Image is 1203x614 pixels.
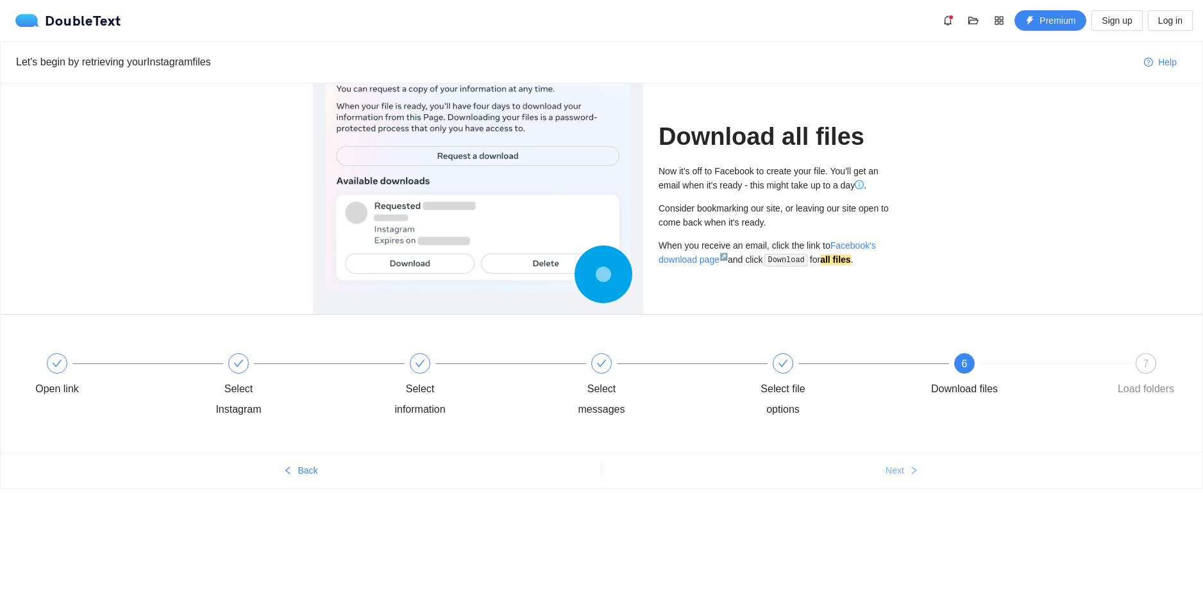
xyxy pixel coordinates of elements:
[1109,353,1183,399] div: 7Load folders
[927,353,1109,399] div: 6Download files
[1143,358,1149,369] span: 7
[564,379,639,420] div: Select messages
[886,463,904,477] span: Next
[938,15,957,26] span: bell
[1,460,601,481] button: leftBack
[659,201,890,229] div: Consider bookmarking our site, or leaving our site open to come back when it's ready.
[415,358,425,369] span: check
[52,358,62,369] span: check
[1158,13,1182,28] span: Log in
[931,379,998,399] div: Download files
[1118,379,1174,399] div: Load folders
[233,358,244,369] span: check
[938,10,958,31] button: bell
[1014,10,1086,31] button: thunderboltPremium
[35,379,79,399] div: Open link
[383,379,457,420] div: Select information
[298,463,317,477] span: Back
[659,122,890,152] h1: Download all files
[1102,13,1132,28] span: Sign up
[778,358,788,369] span: check
[1025,16,1034,26] span: thunderbolt
[855,180,864,189] span: info-circle
[201,353,383,420] div: Select Instagram
[601,460,1202,481] button: Nextright
[564,353,746,420] div: Select messages
[964,15,983,26] span: folder-open
[659,238,890,267] div: When you receive an email, click the link to and click for .
[989,15,1009,26] span: appstore
[16,54,1134,70] div: Let's begin by retrieving your Instagram files
[820,254,850,265] strong: all files
[719,253,728,260] sup: ↗
[1144,58,1153,68] span: question-circle
[659,164,890,192] div: Now it's off to Facebook to create your file. You'll get an email when it's ready - this might ta...
[909,466,918,476] span: right
[1148,10,1193,31] button: Log in
[15,14,121,27] a: logoDoubleText
[1039,13,1075,28] span: Premium
[201,379,276,420] div: Select Instagram
[283,466,292,476] span: left
[15,14,45,27] img: logo
[596,358,607,369] span: check
[989,10,1009,31] button: appstore
[15,14,121,27] div: DoubleText
[1091,10,1142,31] button: Sign up
[1134,52,1187,72] button: question-circleHelp
[962,358,968,369] span: 6
[1158,55,1177,69] span: Help
[746,353,927,420] div: Select file options
[764,254,809,267] code: Download
[746,379,820,420] div: Select file options
[20,353,201,399] div: Open link
[383,353,564,420] div: Select information
[963,10,984,31] button: folder-open
[659,240,876,265] a: Facebook's download page↗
